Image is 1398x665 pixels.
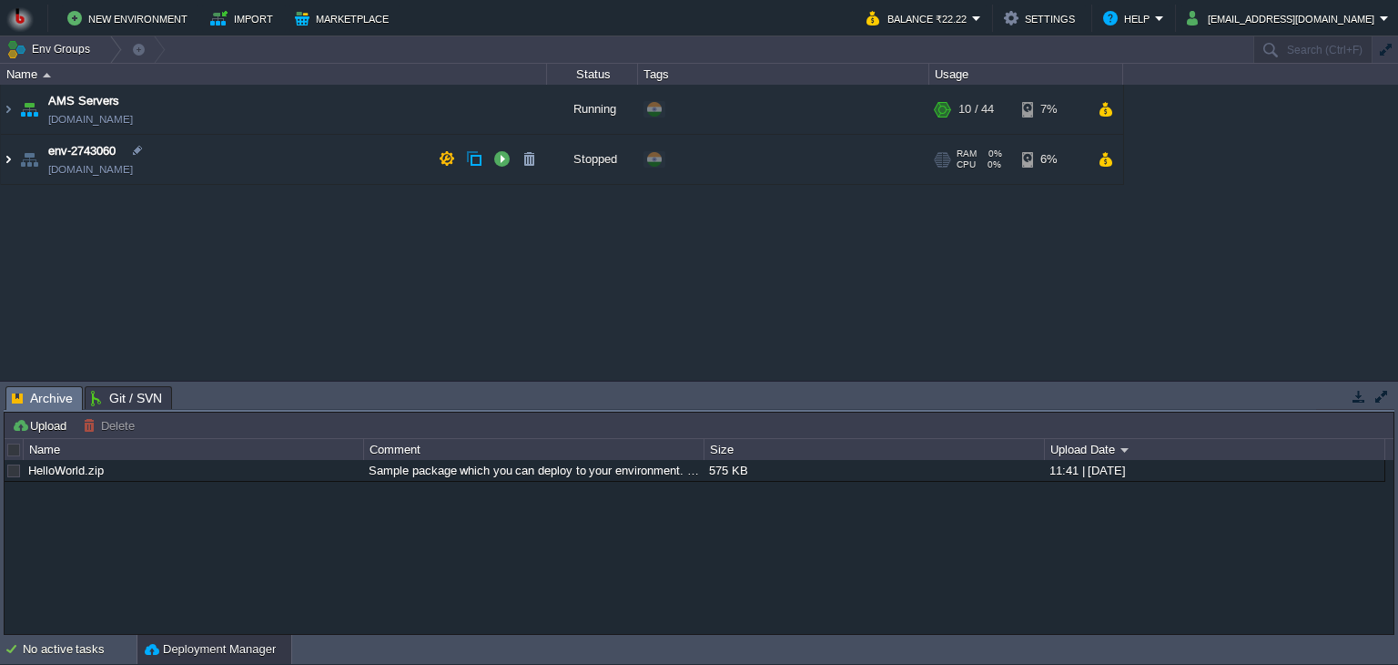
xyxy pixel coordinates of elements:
button: Balance ₹22.22 [866,7,972,29]
img: AMDAwAAAACH5BAEAAAAALAAAAAABAAEAAAICRAEAOw== [43,73,51,77]
button: Upload [12,417,72,434]
div: Sample package which you can deploy to your environment. Feel free to delete and upload a package... [364,460,703,481]
div: 11:41 | [DATE] [1045,460,1383,481]
img: AMDAwAAAACH5BAEAAAAALAAAAAABAAEAAAICRAEAOw== [16,135,42,184]
div: Tags [639,64,928,85]
button: Settings [1004,7,1080,29]
img: AMDAwAAAACH5BAEAAAAALAAAAAABAAEAAAICRAEAOw== [1,135,15,184]
button: New Environment [67,7,193,29]
span: RAM [957,148,977,159]
button: Env Groups [6,36,96,62]
div: Stopped [547,135,638,184]
div: Name [25,439,363,460]
span: Git / SVN [91,387,162,409]
span: Archive [12,387,73,410]
div: No active tasks [23,635,137,664]
button: Import [210,7,279,29]
div: Size [705,439,1044,460]
div: 10 / 44 [958,85,994,134]
span: 0% [984,148,1002,159]
a: [DOMAIN_NAME] [48,110,133,128]
button: [EMAIL_ADDRESS][DOMAIN_NAME] [1187,7,1380,29]
button: Deployment Manager [145,640,276,659]
img: AMDAwAAAACH5BAEAAAAALAAAAAABAAEAAAICRAEAOw== [16,85,42,134]
a: HelloWorld.zip [28,464,104,477]
div: Name [2,64,546,85]
div: Comment [365,439,704,460]
div: 7% [1022,85,1081,134]
button: Delete [83,417,140,434]
div: Usage [930,64,1122,85]
div: Upload Date [1046,439,1384,460]
img: Bitss Techniques [6,5,34,32]
a: AMS Servers [48,92,119,110]
span: CPU [957,159,976,170]
div: Running [547,85,638,134]
div: Status [548,64,637,85]
a: env-2743060 [48,142,116,160]
div: 6% [1022,135,1081,184]
div: 575 KB [704,460,1043,481]
a: [DOMAIN_NAME] [48,160,133,179]
span: 0% [983,159,1001,170]
button: Help [1103,7,1155,29]
img: AMDAwAAAACH5BAEAAAAALAAAAAABAAEAAAICRAEAOw== [1,85,15,134]
button: Marketplace [295,7,394,29]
